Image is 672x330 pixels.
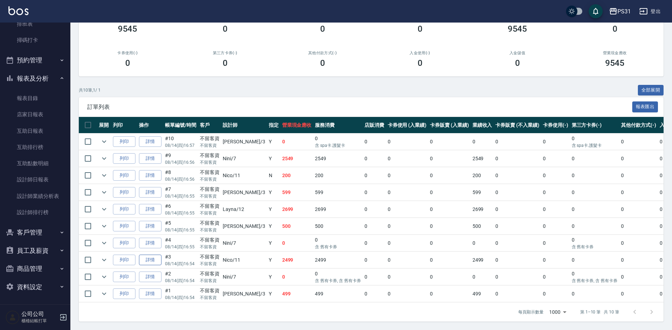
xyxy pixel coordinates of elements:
[113,288,135,299] button: 列印
[570,201,619,218] td: 0
[165,261,196,267] p: 08/14 (四) 16:54
[471,167,494,184] td: 200
[494,201,541,218] td: 0
[570,117,619,133] th: 第三方卡券(-)
[471,201,494,218] td: 2699
[200,278,220,284] p: 不留客資
[428,269,471,285] td: 0
[570,150,619,167] td: 0
[541,286,570,302] td: 0
[165,294,196,301] p: 08/14 (四) 16:54
[99,272,109,282] button: expand row
[471,286,494,302] td: 499
[471,269,494,285] td: 0
[282,51,363,55] h2: 其他付款方式(-)
[572,278,617,284] p: 含 舊有卡券, 含 舊有卡券
[165,210,196,216] p: 08/14 (四) 16:55
[87,104,632,111] span: 訂單列表
[315,142,361,149] p: 含 spa卡.護髮卡
[200,135,220,142] div: 不留客資
[163,150,198,167] td: #9
[541,201,570,218] td: 0
[313,252,362,268] td: 2499
[428,117,471,133] th: 卡券販賣 (入業績)
[139,238,161,249] a: 詳情
[6,310,20,324] img: Person
[163,269,198,285] td: #2
[221,184,267,201] td: [PERSON_NAME] /3
[198,117,221,133] th: 客戶
[221,133,267,150] td: [PERSON_NAME] /3
[494,184,541,201] td: 0
[613,24,617,34] h3: 0
[494,150,541,167] td: 0
[267,269,280,285] td: Y
[163,235,198,251] td: #4
[363,117,386,133] th: 店販消費
[221,235,267,251] td: Nini /7
[428,235,471,251] td: 0
[280,235,313,251] td: 0
[320,24,325,34] h3: 0
[541,117,570,133] th: 卡券使用(-)
[3,278,68,296] button: 資料設定
[200,287,220,294] div: 不留客資
[163,167,198,184] td: #8
[546,303,569,322] div: 1000
[632,101,658,112] button: 報表匯出
[111,117,137,133] th: 列印
[570,133,619,150] td: 0
[267,167,280,184] td: N
[200,227,220,233] p: 不留客資
[99,187,109,198] button: expand row
[428,150,471,167] td: 0
[200,169,220,176] div: 不留客資
[494,167,541,184] td: 0
[3,51,68,69] button: 預約管理
[570,235,619,251] td: 0
[471,150,494,167] td: 2549
[200,244,220,250] p: 不留客資
[118,24,138,34] h3: 9545
[221,117,267,133] th: 設計師
[99,255,109,265] button: expand row
[223,24,228,34] h3: 0
[428,133,471,150] td: 0
[200,294,220,301] p: 不留客資
[619,117,658,133] th: 其他付款方式(-)
[200,176,220,182] p: 不留客資
[515,58,520,68] h3: 0
[79,87,101,93] p: 共 10 筆, 1 / 1
[386,167,429,184] td: 0
[320,58,325,68] h3: 0
[223,58,228,68] h3: 0
[471,184,494,201] td: 599
[267,117,280,133] th: 指定
[494,252,541,268] td: 0
[541,150,570,167] td: 0
[363,184,386,201] td: 0
[99,204,109,214] button: expand row
[541,133,570,150] td: 0
[165,176,196,182] p: 08/14 (四) 16:56
[200,210,220,216] p: 不留客資
[589,4,603,18] button: save
[280,133,313,150] td: 0
[3,16,68,32] a: 排班表
[139,272,161,282] a: 詳情
[386,286,429,302] td: 0
[363,167,386,184] td: 0
[165,227,196,233] p: 08/14 (四) 16:55
[363,150,386,167] td: 0
[280,252,313,268] td: 2499
[267,235,280,251] td: Y
[471,252,494,268] td: 2499
[428,201,471,218] td: 0
[200,253,220,261] div: 不留客資
[418,58,423,68] h3: 0
[99,153,109,164] button: expand row
[8,6,28,15] img: Logo
[313,117,362,133] th: 服務消費
[619,150,658,167] td: 0
[280,167,313,184] td: 200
